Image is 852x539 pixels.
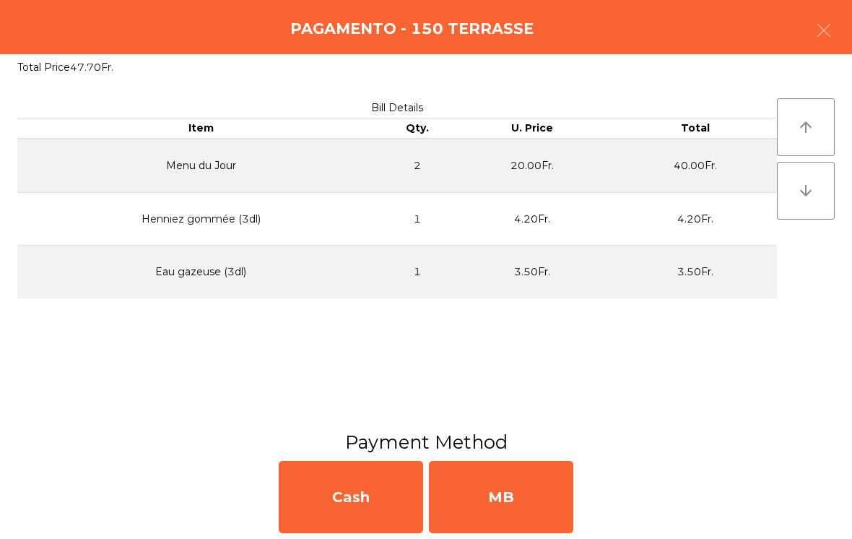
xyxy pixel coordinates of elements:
td: 1 [385,192,451,246]
span: 47.70Fr. [70,61,113,74]
th: Item [17,118,385,139]
th: Total [614,118,777,139]
i: arrow_upward [797,118,814,136]
h3: Payment Method [11,429,841,455]
h4: Pagamento - 150 TERRASSE [290,18,534,40]
td: 1 [385,246,451,298]
th: U. Price [451,118,614,139]
button: arrow_downward [777,162,835,220]
td: 40.00Fr. [614,139,777,193]
td: Henniez gommée (3dl) [17,192,385,246]
td: Eau gazeuse (3dl) [17,246,385,298]
button: arrow_upward [777,98,835,156]
div: Cash [279,461,423,533]
td: 2 [385,139,451,193]
td: Menu du Jour [17,139,385,193]
td: 4.20Fr. [451,192,614,246]
td: 20.00Fr. [451,139,614,193]
td: 3.50Fr. [614,246,777,298]
span: Total Price [17,61,70,74]
span: Bill Details [371,101,423,114]
td: 3.50Fr. [451,246,614,298]
td: 4.20Fr. [614,192,777,246]
i: arrow_downward [797,182,814,199]
th: Qty. [385,118,451,139]
div: MB [429,461,573,533]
